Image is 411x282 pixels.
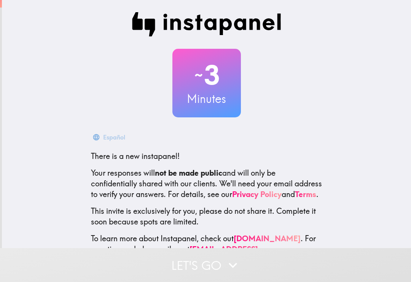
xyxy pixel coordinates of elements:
span: There is a new instapanel! [91,151,180,161]
a: [DOMAIN_NAME] [234,234,301,243]
a: Privacy Policy [232,189,282,199]
a: Terms [295,189,316,199]
p: Your responses will and will only be confidentially shared with our clients. We'll need your emai... [91,168,322,200]
p: To learn more about Instapanel, check out . For questions or help, email us at . [91,233,322,265]
span: ~ [193,64,204,87]
b: not be made public [155,168,222,178]
p: This invite is exclusively for you, please do not share it. Complete it soon because spots are li... [91,206,322,227]
h3: Minutes [172,91,241,107]
h2: 3 [172,59,241,91]
div: Español [103,132,125,143]
img: Instapanel [132,12,281,37]
button: Español [91,130,128,145]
